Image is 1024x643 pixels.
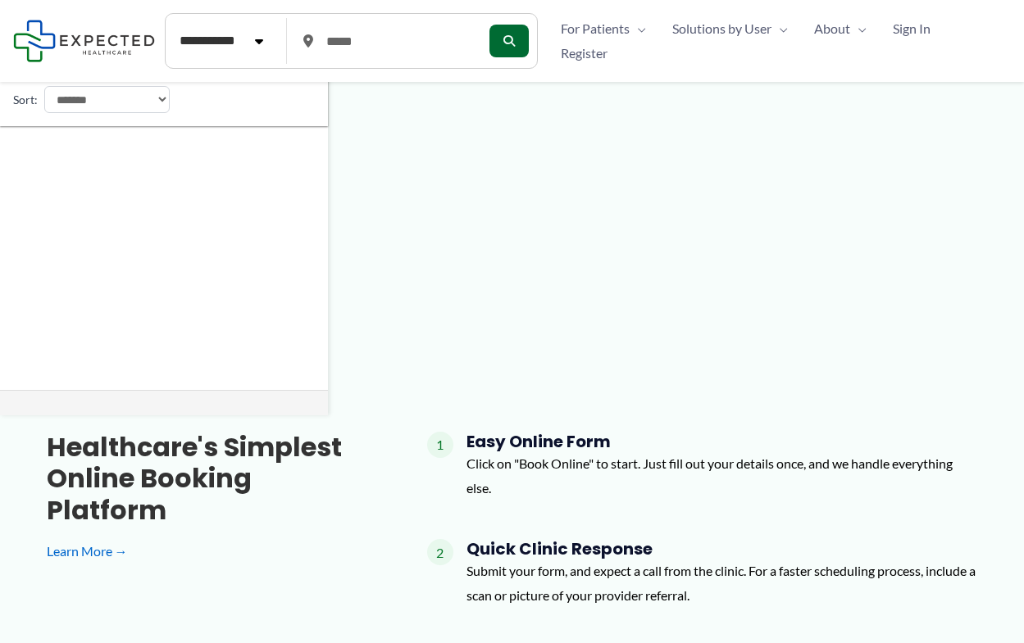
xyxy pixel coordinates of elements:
[850,16,867,41] span: Menu Toggle
[466,559,978,607] p: Submit your form, and expect a call from the clinic. For a faster scheduling process, include a s...
[814,16,850,41] span: About
[466,451,978,500] p: Click on "Book Online" to start. Just fill out your details once, and we handle everything else.
[672,16,771,41] span: Solutions by User
[427,432,453,458] span: 1
[801,16,880,41] a: AboutMenu Toggle
[630,16,646,41] span: Menu Toggle
[466,539,978,559] h4: Quick Clinic Response
[561,41,608,66] span: Register
[548,41,621,66] a: Register
[893,16,931,41] span: Sign In
[13,20,155,61] img: Expected Healthcare Logo - side, dark font, small
[548,16,659,41] a: For PatientsMenu Toggle
[561,16,630,41] span: For Patients
[880,16,944,41] a: Sign In
[659,16,801,41] a: Solutions by UserMenu Toggle
[13,89,38,111] label: Sort:
[47,432,375,526] h3: Healthcare's simplest online booking platform
[466,432,978,451] h4: Easy Online Form
[771,16,788,41] span: Menu Toggle
[47,539,375,564] a: Learn More →
[427,539,453,565] span: 2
